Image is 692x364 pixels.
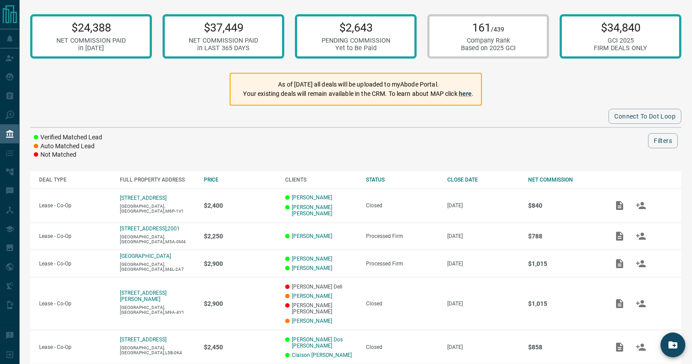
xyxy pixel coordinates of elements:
p: Lease - Co-Op [39,233,111,239]
p: [DATE] [447,344,519,350]
a: here [459,90,472,97]
a: [PERSON_NAME] Dos [PERSON_NAME] [292,336,357,349]
p: As of [DATE] all deals will be uploaded to myAbode Portal. [243,80,473,89]
p: [DATE] [447,261,519,267]
p: [PERSON_NAME] [PERSON_NAME] [285,302,357,315]
button: Connect to Dot Loop [608,109,681,124]
p: $2,900 [204,300,276,307]
div: NET COMMISSION PAID [189,37,258,44]
a: Claison [PERSON_NAME] [292,352,352,358]
a: [PERSON_NAME] [292,265,332,271]
p: $1,015 [528,260,600,267]
li: Verified Matched Lead [34,133,102,142]
div: Based on 2025 GCI [461,44,516,52]
p: Lease - Co-Op [39,301,111,307]
span: Add / View Documents [609,233,630,239]
span: Match Clients [630,233,652,239]
p: $840 [528,202,600,209]
p: [DATE] [447,233,519,239]
p: [PERSON_NAME] Dell [285,284,357,290]
div: NET COMMISSION [528,177,600,183]
a: [PERSON_NAME] [292,256,332,262]
p: $37,449 [189,21,258,34]
div: Closed [366,301,438,307]
p: Your existing deals will remain available in the CRM. To learn about MAP click . [243,89,473,99]
p: $2,450 [204,344,276,351]
a: [STREET_ADDRESS],2001 [120,226,180,232]
a: [PERSON_NAME] [292,318,332,324]
p: Lease - Co-Op [39,261,111,267]
div: Yet to Be Paid [322,44,390,52]
div: Processed Firm [366,261,438,267]
p: 161 [461,21,516,34]
p: [DATE] [447,301,519,307]
a: [STREET_ADDRESS][PERSON_NAME] [120,290,167,302]
p: [GEOGRAPHIC_DATA],[GEOGRAPHIC_DATA],M9A-4Y1 [120,305,195,315]
span: Add / View Documents [609,344,630,350]
div: Closed [366,202,438,209]
div: CLIENTS [285,177,357,183]
p: [GEOGRAPHIC_DATA],[GEOGRAPHIC_DATA],M4L-2A7 [120,262,195,272]
a: [PERSON_NAME] [292,194,332,201]
p: $2,900 [204,260,276,267]
span: Add / View Documents [609,260,630,266]
div: in LAST 365 DAYS [189,44,258,52]
p: $2,250 [204,233,276,240]
p: $24,388 [56,21,126,34]
p: Lease - Co-Op [39,202,111,209]
span: /439 [491,26,504,33]
p: $788 [528,233,600,240]
div: PENDING COMMISSION [322,37,390,44]
span: Add / View Documents [609,202,630,208]
p: [GEOGRAPHIC_DATA],[GEOGRAPHIC_DATA],M5A-0M4 [120,234,195,244]
div: NET COMMISSION PAID [56,37,126,44]
div: DEAL TYPE [39,177,111,183]
a: [PERSON_NAME] [292,233,332,239]
div: PRICE [204,177,276,183]
p: Lease - Co-Op [39,344,111,350]
div: Closed [366,344,438,350]
div: FIRM DEALS ONLY [594,44,647,52]
p: [GEOGRAPHIC_DATA],[GEOGRAPHIC_DATA],L5B-0K4 [120,345,195,355]
p: $2,643 [322,21,390,34]
div: Company Rank [461,37,516,44]
a: [STREET_ADDRESS] [120,336,167,343]
span: Match Clients [630,260,652,266]
p: $34,840 [594,21,647,34]
a: [GEOGRAPHIC_DATA] [120,253,171,259]
div: Processed Firm [366,233,438,239]
div: FULL PROPERTY ADDRESS [120,177,195,183]
span: Match Clients [630,344,652,350]
p: $1,015 [528,300,600,307]
span: Match Clients [630,202,652,208]
p: $858 [528,344,600,351]
a: [STREET_ADDRESS] [120,195,167,201]
a: [PERSON_NAME] [PERSON_NAME] [292,204,357,217]
div: GCI 2025 [594,37,647,44]
div: in [DATE] [56,44,126,52]
div: CLOSE DATE [447,177,519,183]
li: Not Matched [34,150,102,159]
div: STATUS [366,177,438,183]
li: Auto Matched Lead [34,142,102,151]
span: Match Clients [630,301,652,307]
p: [DATE] [447,202,519,209]
span: Add / View Documents [609,301,630,307]
p: [GEOGRAPHIC_DATA],[GEOGRAPHIC_DATA],M6P-1V1 [120,204,195,214]
a: [PERSON_NAME] [292,293,332,299]
p: $2,400 [204,202,276,209]
button: Filters [648,133,678,148]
